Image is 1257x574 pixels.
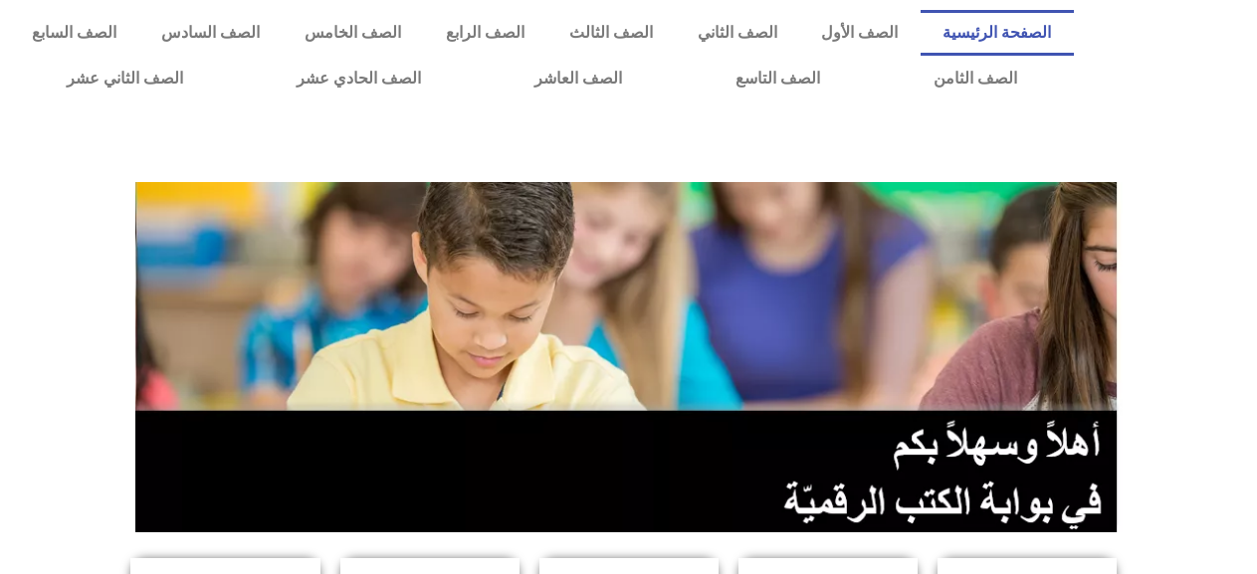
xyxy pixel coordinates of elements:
[921,10,1074,56] a: الصفحة الرئيسية
[877,56,1074,101] a: الصف الثامن
[675,10,799,56] a: الصف الثاني
[10,10,139,56] a: الصف السابع
[139,10,283,56] a: الصف السادس
[679,56,877,101] a: الصف التاسع
[546,10,675,56] a: الصف الثالث
[240,56,478,101] a: الصف الحادي عشر
[10,56,240,101] a: الصف الثاني عشر
[799,10,921,56] a: الصف الأول
[283,10,424,56] a: الصف الخامس
[478,56,679,101] a: الصف العاشر
[424,10,547,56] a: الصف الرابع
